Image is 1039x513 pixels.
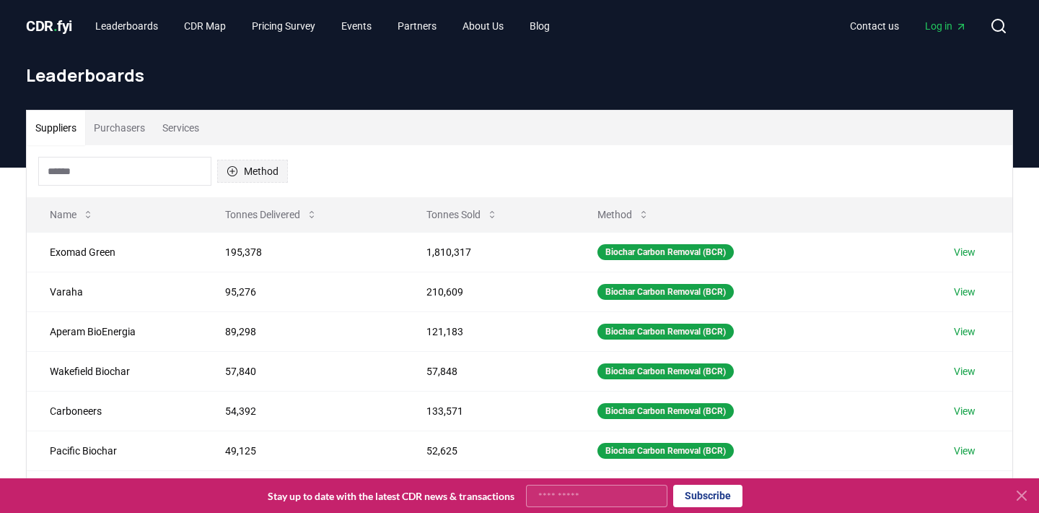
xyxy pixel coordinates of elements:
button: Tonnes Sold [415,200,509,229]
a: View [954,364,976,379]
td: 89,298 [202,311,403,351]
div: Biochar Carbon Removal (BCR) [597,443,734,459]
a: Blog [518,13,561,39]
td: 210,609 [403,272,574,311]
td: 195,378 [202,232,403,272]
a: Contact us [838,13,911,39]
a: Pricing Survey [240,13,327,39]
button: Purchasers [85,111,154,145]
a: CDR Map [172,13,237,39]
div: Biochar Carbon Removal (BCR) [597,324,734,340]
td: Wakefield Biochar [27,351,202,391]
a: View [954,324,976,339]
td: Aperam BioEnergia [27,311,202,351]
a: CDR.fyi [26,16,72,36]
a: View [954,285,976,299]
h1: Leaderboards [26,64,1013,87]
td: 121,183 [403,311,574,351]
a: Leaderboards [84,13,170,39]
div: Biochar Carbon Removal (BCR) [597,363,734,379]
td: Varaha [27,272,202,311]
button: Tonnes Delivered [214,200,329,229]
nav: Main [84,13,561,39]
a: View [954,404,976,418]
td: 57,848 [403,351,574,391]
button: Method [217,160,288,183]
td: Freres Biochar [27,470,202,510]
a: About Us [451,13,515,39]
td: 25,985 [202,470,403,510]
button: Name [38,200,105,229]
td: 95,276 [202,272,403,311]
td: 49,125 [202,431,403,470]
div: Biochar Carbon Removal (BCR) [597,284,734,300]
a: View [954,245,976,259]
td: Pacific Biochar [27,431,202,470]
span: Log in [925,19,967,33]
span: CDR fyi [26,17,72,35]
a: Events [330,13,383,39]
td: Carboneers [27,391,202,431]
a: Log in [913,13,978,39]
td: 57,840 [202,351,403,391]
a: Partners [386,13,448,39]
div: Biochar Carbon Removal (BCR) [597,244,734,260]
div: Biochar Carbon Removal (BCR) [597,403,734,419]
td: 133,571 [403,391,574,431]
button: Method [586,200,661,229]
nav: Main [838,13,978,39]
button: Suppliers [27,111,85,145]
td: 54,392 [202,391,403,431]
td: 1,810,317 [403,232,574,272]
span: . [53,17,58,35]
td: Exomad Green [27,232,202,272]
td: 52,625 [403,431,574,470]
td: 25,985 [403,470,574,510]
button: Services [154,111,208,145]
a: View [954,444,976,458]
